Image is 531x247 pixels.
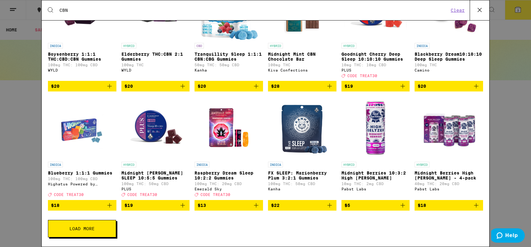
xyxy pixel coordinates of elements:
button: Add to bag [341,81,410,91]
input: Search for products & categories [59,7,449,13]
iframe: Opens a widget where you can find more information [491,228,525,244]
button: Add to bag [415,81,483,91]
div: Camino [415,68,483,72]
p: 100mg THC: 20mg CBD [195,182,263,186]
button: Clear [449,7,467,13]
p: 100mg THC [415,63,483,67]
span: $18 [418,203,426,208]
div: WYLD [48,68,116,72]
button: Add to bag [341,200,410,211]
div: Pabst Labs [341,187,410,191]
p: 100mg THC: 50mg CBD [268,182,336,186]
p: Midnight Berries High [PERSON_NAME] - 4-pack [415,170,483,180]
div: Highatus Powered by Cannabiotix [48,182,116,186]
div: Emerald Sky [195,187,263,191]
span: CODE TREAT30 [54,193,84,197]
p: Raspberry Dream Sleep 10:2:2 Gummies [195,170,263,180]
p: 100mg THC: 50mg CBD [121,182,190,186]
span: $13 [198,203,206,208]
p: Midnight Berries 10:3:2 High [PERSON_NAME] [341,170,410,180]
p: CBD [195,43,204,49]
p: INDICA [195,162,209,167]
button: Add to bag [121,81,190,91]
button: Load More [48,220,116,237]
p: HYBRID [121,162,136,167]
button: Add to bag [195,200,263,211]
span: $22 [271,203,280,208]
p: HYBRID [268,43,283,49]
button: Add to bag [268,81,336,91]
p: INDICA [415,43,430,49]
img: PLUS - Midnight Berry SLEEP 10:5:5 Gummies [124,96,186,159]
p: Midnight [PERSON_NAME] SLEEP 10:5:5 Gummies [121,170,190,180]
p: Tranquillity Sleep 1:1:1 CBN:CBG Gummies [195,52,263,62]
span: $18 [51,203,59,208]
p: Midnight Mint CBN Chocolate Bar [268,52,336,62]
p: HYBRID [415,162,430,167]
span: $20 [198,84,206,89]
p: 100mg THC: 100mg CBD [48,63,116,67]
img: Emerald Sky - Raspberry Dream Sleep 10:2:2 Gummies [198,96,260,159]
span: $28 [271,84,280,89]
div: Pabst Labs [415,187,483,191]
span: $20 [418,84,426,89]
p: INDICA [268,162,283,167]
div: Kanha [195,68,263,72]
p: 40mg THC: 20mg CBD [415,182,483,186]
p: INDICA [48,43,63,49]
p: HYBRID [121,43,136,49]
div: Kiva Confections [268,68,336,72]
span: $5 [345,203,350,208]
img: Kanha - FX SLEEP: Marionberry Plum 3:2:1 Gummies [276,96,328,159]
button: Add to bag [268,200,336,211]
p: INDICA [48,162,63,167]
button: Add to bag [48,200,116,211]
p: 10mg THC: 2mg CBD [341,182,410,186]
a: Open page for FX SLEEP: Marionberry Plum 3:2:1 Gummies from Kanha [268,96,336,200]
button: Add to bag [48,81,116,91]
p: 10mg THC: 10mg CBD [341,63,410,67]
p: 100mg THC [121,63,190,67]
div: PLUS [121,187,190,191]
img: Pabst Labs - Midnight Berries High Seltzer - 4-pack [418,96,480,159]
p: FX SLEEP: Marionberry Plum 3:2:1 Gummies [268,170,336,180]
span: $19 [345,84,353,89]
p: 50mg THC: 50mg CBD [195,63,263,67]
p: Blueberry 1:1:1 Gummies [48,170,116,175]
span: Load More [69,226,95,231]
p: 100mg THC [268,63,336,67]
img: Highatus Powered by Cannabiotix - Blueberry 1:1:1 Gummies [51,96,113,159]
p: 100mg THC: 100mg CBD [48,177,116,181]
span: CODE TREAT30 [127,193,157,197]
span: $20 [125,84,133,89]
a: Open page for Midnight Berry SLEEP 10:5:5 Gummies from PLUS [121,96,190,200]
p: HYBRID [341,162,356,167]
span: CODE TREAT30 [200,193,230,197]
p: Elderberry THC:CBN 2:1 Gummies [121,52,190,62]
a: Open page for Blueberry 1:1:1 Gummies from Highatus Powered by Cannabiotix [48,96,116,200]
span: $19 [125,203,133,208]
button: Add to bag [121,200,190,211]
span: CODE TREAT30 [347,74,377,78]
span: $20 [51,84,59,89]
a: Open page for Midnight Berries High Seltzer - 4-pack from Pabst Labs [415,96,483,200]
p: HYBRID [341,43,356,49]
a: Open page for Midnight Berries 10:3:2 High Seltzer from Pabst Labs [341,96,410,200]
p: Blackberry Dream10:10:10 Deep Sleep Gummies [415,52,483,62]
div: Kanha [268,187,336,191]
a: Open page for Raspberry Dream Sleep 10:2:2 Gummies from Emerald Sky [195,96,263,200]
div: WYLD [121,68,190,72]
button: Add to bag [195,81,263,91]
img: Pabst Labs - Midnight Berries 10:3:2 High Seltzer [344,96,406,159]
button: Add to bag [415,200,483,211]
p: Goodnight Cherry Deep Sleep 10:10:10 Gummies [341,52,410,62]
p: Boysenberry 1:1:1 THC:CBD:CBN Gummies [48,52,116,62]
div: PLUS [341,68,410,72]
